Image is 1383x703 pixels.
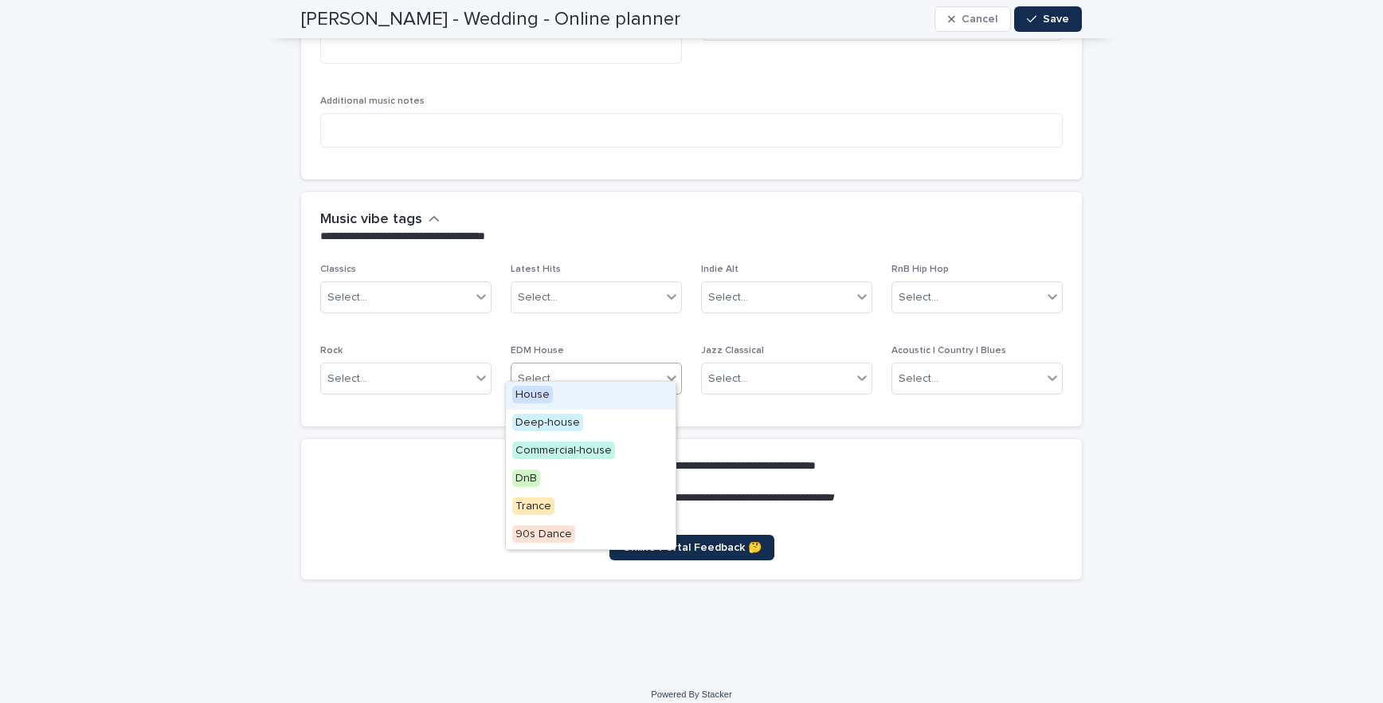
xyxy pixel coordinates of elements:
div: Select... [708,289,748,306]
div: Select... [708,371,748,387]
div: 90s Dance [506,521,676,549]
div: Select... [899,371,938,387]
button: Save [1014,6,1082,32]
button: Cancel [934,6,1011,32]
div: House [506,382,676,410]
h2: Music vibe tags [320,211,422,229]
span: Rock [320,346,343,355]
span: Trance [512,497,554,515]
button: Music vibe tags [320,211,440,229]
h2: [PERSON_NAME] - Wedding - Online planner [301,8,680,31]
span: Additional music notes [320,96,425,106]
span: Jazz Classical [701,346,764,355]
span: EDM House [511,346,564,355]
a: Online Portal Feedback 🤔 [609,535,774,560]
div: Select... [327,371,367,387]
span: Online Portal Feedback 🤔 [622,542,762,553]
div: Trance [506,493,676,521]
span: 90s Dance [512,525,575,543]
div: Commercial-house [506,438,676,465]
span: Indie Alt [701,265,739,274]
div: Select... [327,289,367,306]
span: Acoustic | Country | Blues [891,346,1006,355]
span: Cancel [962,14,997,25]
div: Select... [899,289,938,306]
span: Commercial-house [512,442,615,459]
span: DnB [512,469,540,487]
div: DnB [506,465,676,493]
span: RnB Hip Hop [891,265,949,274]
span: Classics [320,265,356,274]
span: House [512,386,553,403]
div: Select... [518,289,558,306]
span: Latest Hits [511,265,561,274]
span: Save [1043,14,1069,25]
div: Select... [518,371,558,387]
div: Deep-house [506,410,676,438]
span: Deep-house [512,414,583,431]
a: Powered By Stacker [651,689,731,699]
